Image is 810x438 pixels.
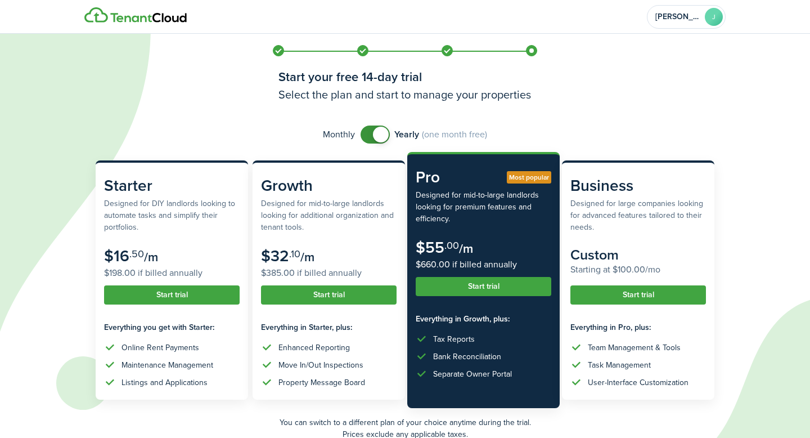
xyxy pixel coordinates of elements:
[278,359,363,371] div: Move In/Out Inspections
[261,285,397,305] button: Start trial
[416,258,551,271] subscription-pricing-card-price-annual: $660.00 if billed annually
[278,342,350,354] div: Enhanced Reporting
[416,313,551,325] subscription-pricing-card-features-title: Everything in Growth, plus:
[323,128,355,141] span: Monthly
[261,266,397,280] subscription-pricing-card-price-annual: $385.00 if billed annually
[104,174,240,198] subscription-pricing-card-title: Starter
[261,244,289,267] subscription-pricing-card-price-amount: $32
[433,368,512,380] div: Separate Owner Portal
[121,377,208,388] div: Listings and Applications
[647,5,726,29] button: Open menu
[104,321,240,333] subscription-pricing-card-features-title: Everything you get with Starter:
[278,86,532,103] h3: Select the plan and start to manage your properties
[84,7,187,23] img: Logo
[278,68,532,86] h1: Start your free 14-day trial
[570,263,706,276] subscription-pricing-card-price-annual: Starting at $100.00/mo
[509,172,549,182] span: Most popular
[416,189,551,225] subscription-pricing-card-description: Designed for mid-to-large landlords looking for premium features and efficiency.
[570,321,706,333] subscription-pricing-card-features-title: Everything in Pro, plus:
[104,285,240,305] button: Start trial
[104,198,240,233] subscription-pricing-card-description: Designed for DIY landlords looking to automate tasks and simplify their portfolios.
[588,342,681,354] div: Team Management & Tools
[570,198,706,233] subscription-pricing-card-description: Designed for large companies looking for advanced features tailored to their needs.
[261,321,397,333] subscription-pricing-card-features-title: Everything in Starter, plus:
[433,351,501,363] div: Bank Reconciliation
[570,174,706,198] subscription-pricing-card-title: Business
[104,244,129,267] subscription-pricing-card-price-amount: $16
[570,285,706,305] button: Start trial
[416,236,444,259] subscription-pricing-card-price-amount: $55
[655,13,700,21] span: John
[278,377,365,388] div: Property Message Board
[261,198,397,233] subscription-pricing-card-description: Designed for mid-to-large landlords looking for additional organization and tenant tools.
[459,239,473,258] subscription-pricing-card-price-period: /m
[416,166,551,189] subscription-pricing-card-title: Pro
[261,174,397,198] subscription-pricing-card-title: Growth
[416,277,551,296] button: Start trial
[588,359,651,371] div: Task Management
[444,238,459,253] subscription-pricing-card-price-cents: .00
[300,248,314,266] subscription-pricing-card-price-period: /m
[588,377,688,388] div: User-Interface Customization
[289,247,300,261] subscription-pricing-card-price-cents: .10
[570,244,619,265] subscription-pricing-card-price-amount: Custom
[121,359,213,371] div: Maintenance Management
[705,8,723,26] avatar-text: J
[129,247,144,261] subscription-pricing-card-price-cents: .50
[104,266,240,280] subscription-pricing-card-price-annual: $198.00 if billed annually
[144,248,158,266] subscription-pricing-card-price-period: /m
[121,342,199,354] div: Online Rent Payments
[433,333,475,345] div: Tax Reports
